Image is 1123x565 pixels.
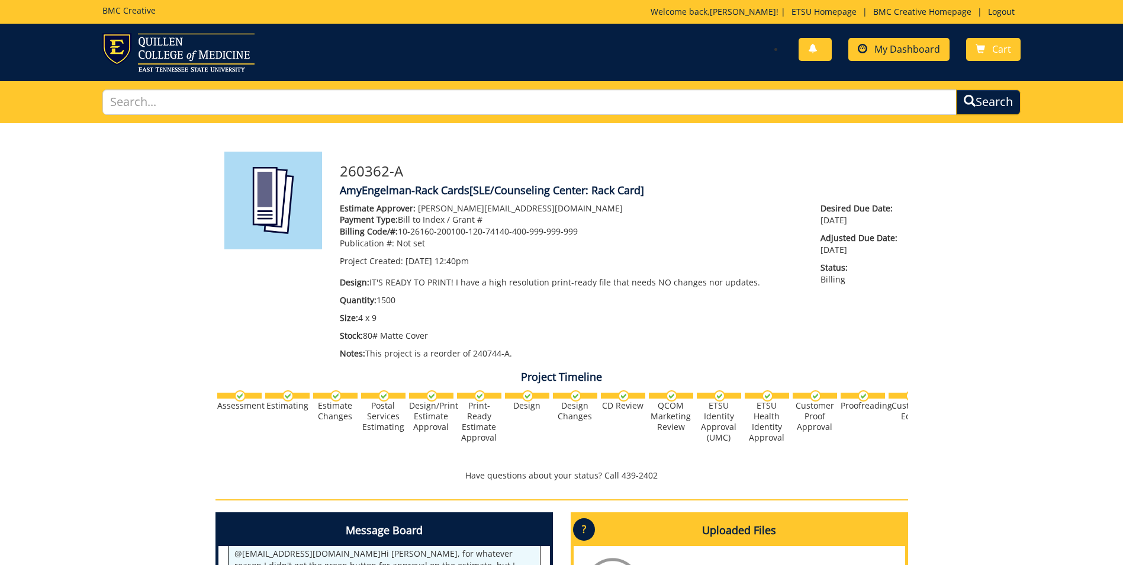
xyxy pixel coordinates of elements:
[265,400,310,411] div: Estimating
[618,390,629,402] img: checkmark
[820,232,899,256] p: [DATE]
[340,226,803,237] p: 10-26160-200100-120-74140-400-999-999-999
[966,38,1021,61] a: Cart
[714,390,725,402] img: checkmark
[573,518,595,541] p: ?
[340,312,358,323] span: Size:
[340,330,803,342] p: 80# Matte Cover
[215,371,908,383] h4: Project Timeline
[745,400,789,443] div: ETSU Health Identity Approval
[710,6,776,17] a: [PERSON_NAME]
[340,226,398,237] span: Billing Code/#:
[474,390,485,402] img: checkmark
[340,185,899,197] h4: AmyEngelman-Rack Cards
[102,6,156,15] h5: BMC Creative
[313,400,358,422] div: Estimate Changes
[553,400,597,422] div: Design Changes
[406,255,469,267] span: [DATE] 12:40pm
[820,203,899,226] p: [DATE]
[340,348,365,359] span: Notes:
[820,262,899,285] p: Billing
[867,6,977,17] a: BMC Creative Homepage
[793,400,837,432] div: Customer Proof Approval
[889,400,933,422] div: Customer Edits
[217,400,262,411] div: Assessment
[102,33,255,72] img: ETSU logo
[340,294,377,306] span: Quantity:
[102,89,957,115] input: Search...
[666,390,677,402] img: checkmark
[762,390,773,402] img: checkmark
[697,400,741,443] div: ETSU Identity Approval (UMC)
[340,214,398,225] span: Payment Type:
[378,390,390,402] img: checkmark
[992,43,1011,56] span: Cart
[330,390,342,402] img: checkmark
[340,348,803,359] p: This project is a reorder of 240744-A.
[340,277,369,288] span: Design:
[956,89,1021,115] button: Search
[426,390,437,402] img: checkmark
[601,400,645,411] div: CD Review
[340,214,803,226] p: Bill to Index / Grant #
[574,515,905,546] h4: Uploaded Files
[906,390,917,402] img: checkmark
[234,390,246,402] img: checkmark
[340,277,803,288] p: IT'S READY TO PRINT! I have a high resolution print-ready file that needs NO changes nor updates.
[340,312,803,324] p: 4 x 9
[810,390,821,402] img: checkmark
[858,390,869,402] img: checkmark
[522,390,533,402] img: checkmark
[340,255,403,267] span: Project Created:
[397,237,425,249] span: Not set
[340,163,899,179] h3: 260362-A
[820,203,899,214] span: Desired Due Date:
[340,203,803,214] p: [PERSON_NAME][EMAIL_ADDRESS][DOMAIN_NAME]
[409,400,453,432] div: Design/Print Estimate Approval
[469,183,644,197] span: [SLE/Counseling Center: Rack Card]
[340,203,416,214] span: Estimate Approver:
[649,400,693,432] div: QCOM Marketing Review
[340,294,803,306] p: 1500
[651,6,1021,18] p: Welcome back, ! | | |
[340,237,394,249] span: Publication #:
[786,6,863,17] a: ETSU Homepage
[215,470,908,481] p: Have questions about your status? Call 439-2402
[505,400,549,411] div: Design
[820,232,899,244] span: Adjusted Due Date:
[457,400,501,443] div: Print-Ready Estimate Approval
[820,262,899,274] span: Status:
[224,152,322,249] img: Product featured image
[282,390,294,402] img: checkmark
[982,6,1021,17] a: Logout
[340,330,363,341] span: Stock:
[218,515,550,546] h4: Message Board
[570,390,581,402] img: checkmark
[361,400,406,432] div: Postal Services Estimating
[841,400,885,411] div: Proofreading
[874,43,940,56] span: My Dashboard
[848,38,950,61] a: My Dashboard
